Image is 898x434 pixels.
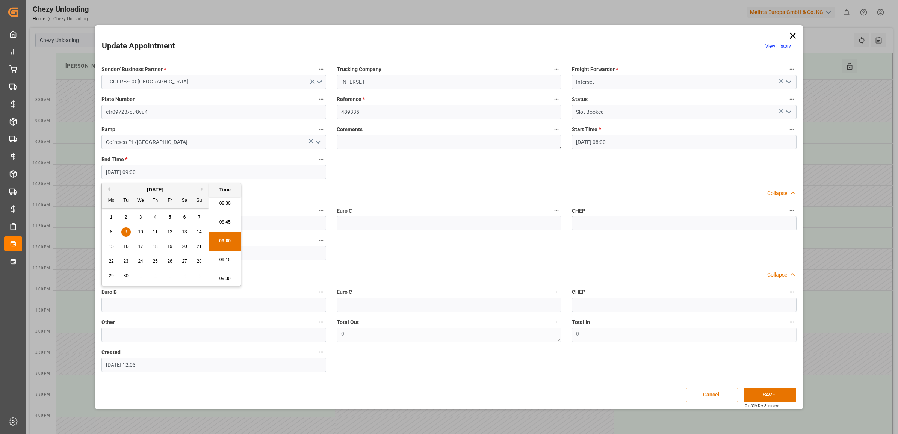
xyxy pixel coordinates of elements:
div: Tu [121,196,131,206]
span: 4 [154,215,157,220]
button: End Time * [316,154,326,164]
textarea: 0 [572,328,797,342]
button: Euro B [316,206,326,215]
button: Other [316,236,326,245]
div: [DATE] [102,186,209,194]
span: 11 [153,229,157,234]
div: Mo [107,196,116,206]
div: Choose Thursday, September 11th, 2025 [151,227,160,237]
a: View History [765,44,791,49]
span: 12 [167,229,172,234]
div: Choose Sunday, September 28th, 2025 [195,257,204,266]
button: Status [787,94,797,104]
span: 5 [169,215,171,220]
div: Choose Thursday, September 4th, 2025 [151,213,160,222]
span: 2 [125,215,127,220]
button: Next Month [201,187,205,191]
span: Other [101,318,115,326]
span: 14 [197,229,201,234]
div: Choose Wednesday, September 24th, 2025 [136,257,145,266]
div: Choose Tuesday, September 16th, 2025 [121,242,131,251]
button: open menu [782,76,794,88]
div: Ctrl/CMD + S to save [745,403,779,408]
span: 29 [109,273,113,278]
div: Choose Wednesday, September 10th, 2025 [136,227,145,237]
button: Reference * [552,94,561,104]
span: End Time [101,156,127,163]
button: Total In [787,317,797,327]
div: Th [151,196,160,206]
div: Choose Wednesday, September 17th, 2025 [136,242,145,251]
div: Sa [180,196,189,206]
span: 30 [123,273,128,278]
span: 16 [123,244,128,249]
span: 7 [198,215,201,220]
span: COFRESCO [GEOGRAPHIC_DATA] [106,78,192,86]
input: DD.MM.YYYY HH:MM [101,165,326,179]
button: Previous Month [106,187,110,191]
div: Choose Monday, September 29th, 2025 [107,271,116,281]
span: Euro C [337,207,352,215]
button: SAVE [744,388,796,402]
li: 09:30 [209,269,241,288]
button: CHEP [787,287,797,297]
li: 09:00 [209,232,241,251]
input: DD.MM.YYYY HH:MM [101,358,326,372]
div: Choose Saturday, September 20th, 2025 [180,242,189,251]
span: 21 [197,244,201,249]
div: Choose Sunday, September 14th, 2025 [195,227,204,237]
li: 08:45 [209,213,241,232]
div: Fr [165,196,175,206]
button: Total Out [552,317,561,327]
span: 1 [110,215,113,220]
h2: Update Appointment [102,40,175,52]
li: 08:30 [209,194,241,213]
span: CHEP [572,288,585,296]
div: Collapse [767,189,787,197]
input: DD.MM.YYYY HH:MM [572,135,797,149]
div: Choose Monday, September 22nd, 2025 [107,257,116,266]
span: Sender/ Business Partner [101,65,166,73]
span: CHEP [572,207,585,215]
span: Total Out [337,318,359,326]
span: Euro C [337,288,352,296]
div: Choose Tuesday, September 23rd, 2025 [121,257,131,266]
span: 17 [138,244,143,249]
span: Ramp [101,126,115,133]
span: 23 [123,259,128,264]
div: Time [211,186,239,194]
div: Choose Friday, September 19th, 2025 [165,242,175,251]
div: Choose Saturday, September 27th, 2025 [180,257,189,266]
div: Choose Tuesday, September 9th, 2025 [121,227,131,237]
div: Choose Monday, September 1st, 2025 [107,213,116,222]
span: Start Time [572,126,601,133]
div: Choose Friday, September 12th, 2025 [165,227,175,237]
button: open menu [312,136,324,148]
button: open menu [101,75,326,89]
div: Choose Sunday, September 7th, 2025 [195,213,204,222]
input: Type to search/select [572,105,797,119]
span: 28 [197,259,201,264]
button: Freight Forwarder * [787,64,797,74]
span: Comments [337,126,363,133]
span: 8 [110,229,113,234]
button: Euro C [552,287,561,297]
span: 18 [153,244,157,249]
div: Collapse [767,271,787,279]
span: 24 [138,259,143,264]
textarea: 0 [337,328,561,342]
button: Ramp [316,124,326,134]
div: Choose Monday, September 15th, 2025 [107,242,116,251]
span: 6 [183,215,186,220]
span: Trucking Company [337,65,381,73]
span: Freight Forwarder [572,65,618,73]
button: Plate Number [316,94,326,104]
span: 9 [125,229,127,234]
span: 15 [109,244,113,249]
div: month 2025-09 [104,210,207,283]
button: Euro C [552,206,561,215]
div: Su [195,196,204,206]
span: 22 [109,259,113,264]
div: Choose Thursday, September 18th, 2025 [151,242,160,251]
div: Choose Saturday, September 13th, 2025 [180,227,189,237]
